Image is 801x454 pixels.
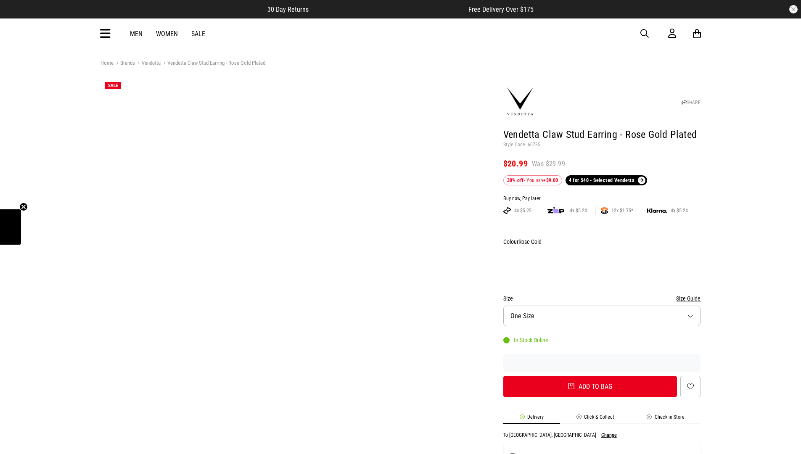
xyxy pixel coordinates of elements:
a: SHARE [682,100,701,106]
a: Men [130,30,143,38]
h1: Vendetta Claw Stud Earring - Rose Gold Plated [503,128,701,142]
a: Vendetta Claw Stud Earring - Rose Gold Plated [161,60,265,68]
a: 4 for $40 - Selected Vendetta [566,175,647,185]
span: 4x $5.24 [667,207,691,214]
a: Vendetta [135,60,161,68]
p: To [GEOGRAPHIC_DATA], [GEOGRAPHIC_DATA] [503,432,596,438]
div: Size [503,293,701,304]
button: Change [601,432,617,438]
img: Rose Gold [505,250,526,279]
span: Rose Gold [518,238,542,245]
div: - You save [503,175,562,185]
a: Sale [191,30,205,38]
img: KLARNA [647,209,667,213]
b: $9.00 [546,177,558,183]
button: Close teaser [19,203,28,211]
button: Size Guide [676,293,701,304]
img: AFTERPAY [503,207,511,214]
img: zip [547,206,564,215]
span: 4x $5.25 [511,207,535,214]
div: Buy now, Pay later. [503,195,701,202]
iframe: Customer reviews powered by Trustpilot [325,5,452,13]
img: Redrat logo [374,27,429,40]
img: Vendetta Claw Stud Earring - Rose Gold Plated in Pink [298,78,491,271]
span: $20.99 [503,158,528,169]
span: Was $29.99 [532,159,565,169]
li: Check in Store [631,414,701,424]
span: Free Delivery Over $175 [468,5,534,13]
a: Brands [114,60,135,68]
li: Delivery [503,414,560,424]
span: 12x $1.75* [608,207,637,214]
a: Women [156,30,178,38]
img: SPLITPAY [601,207,608,214]
div: In Stock Online [503,337,548,343]
p: Style Code: 60785 [503,142,701,148]
span: 30 Day Returns [267,5,309,13]
img: Vendetta Claw Stud Earring - Rose Gold Plated in Pink [100,78,293,271]
img: Vendetta [503,85,537,119]
li: Click & Collect [560,414,631,424]
a: Home [100,60,114,66]
span: One Size [510,312,534,320]
span: SALE [108,83,118,88]
button: Add to bag [503,376,677,397]
span: 4x $5.24 [566,207,590,214]
button: One Size [503,306,701,326]
div: Colour [503,237,701,247]
iframe: Customer reviews powered by Trustpilot [503,359,701,367]
b: 30% off [507,177,524,183]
